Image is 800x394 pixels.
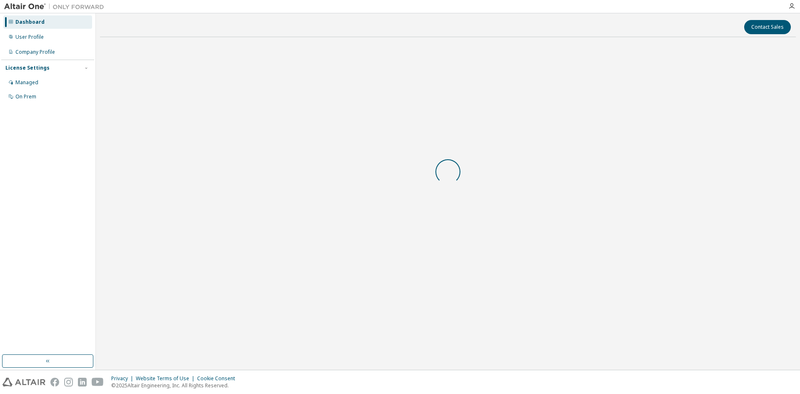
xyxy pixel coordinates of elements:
div: Dashboard [15,19,45,25]
div: Cookie Consent [197,375,240,382]
img: youtube.svg [92,378,104,386]
div: Privacy [111,375,136,382]
div: User Profile [15,34,44,40]
img: Altair One [4,3,108,11]
img: altair_logo.svg [2,378,45,386]
p: © 2025 Altair Engineering, Inc. All Rights Reserved. [111,382,240,389]
img: facebook.svg [50,378,59,386]
div: Managed [15,79,38,86]
div: Website Terms of Use [136,375,197,382]
div: License Settings [5,65,50,71]
div: Company Profile [15,49,55,55]
img: linkedin.svg [78,378,87,386]
div: On Prem [15,93,36,100]
img: instagram.svg [64,378,73,386]
button: Contact Sales [744,20,791,34]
